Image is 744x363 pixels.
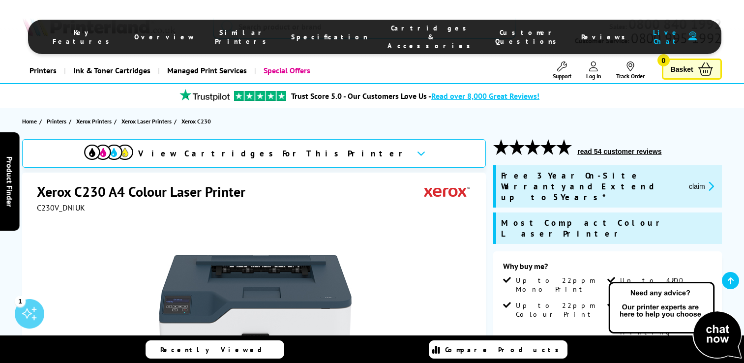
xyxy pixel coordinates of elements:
[254,58,318,83] a: Special Offers
[37,203,85,212] span: C230V_DNIUK
[37,182,255,201] h1: Xerox C230 A4 Colour Laser Printer
[121,116,172,126] span: Xerox Laser Printers
[175,89,234,101] img: trustpilot rating
[501,217,716,239] span: Most Compact Colour Laser Printer
[15,296,26,306] div: 1
[424,182,470,201] img: Xerox
[431,91,539,101] span: Read over 8,000 Great Reviews!
[5,156,15,207] span: Product Finder
[146,340,284,359] a: Recently Viewed
[620,276,710,294] span: Up to 4800 dpi Print
[22,116,39,126] a: Home
[121,116,174,126] a: Xerox Laser Printers
[686,181,717,192] button: promo-description
[501,170,681,203] span: Free 3 Year On-Site Warranty and Extend up to 5 Years*
[606,280,744,361] img: Open Live Chat window
[181,116,213,126] a: Xerox C230
[581,32,630,41] span: Reviews
[138,148,409,159] span: View Cartridges For This Printer
[134,32,195,41] span: Overview
[516,276,605,294] span: Up to 22ppm Mono Print
[160,345,272,354] span: Recently Viewed
[586,72,601,80] span: Log In
[553,72,571,80] span: Support
[215,28,271,46] span: Similar Printers
[662,59,722,80] a: Basket 0
[516,301,605,319] span: Up to 22ppm Colour Print
[291,32,368,41] span: Specification
[158,58,254,83] a: Managed Print Services
[234,91,286,101] img: trustpilot rating
[650,28,684,46] span: Live Chat
[64,58,158,83] a: Ink & Toner Cartridges
[553,61,571,80] a: Support
[387,24,476,50] span: Cartridges & Accessories
[503,261,712,276] div: Why buy me?
[574,147,664,156] button: read 54 customer reviews
[291,91,539,101] a: Trust Score 5.0 - Our Customers Love Us -Read over 8,000 Great Reviews!
[22,58,64,83] a: Printers
[53,28,115,46] span: Key Features
[616,61,645,80] a: Track Order
[495,28,562,46] span: Customer Questions
[688,31,697,41] img: user-headset-duotone.svg
[181,116,211,126] span: Xerox C230
[22,116,37,126] span: Home
[47,116,69,126] a: Printers
[47,116,66,126] span: Printers
[84,145,133,160] img: cmyk-icon.svg
[73,58,150,83] span: Ink & Toner Cartridges
[76,116,114,126] a: Xerox Printers
[76,116,112,126] span: Xerox Printers
[657,54,670,66] span: 0
[429,340,567,359] a: Compare Products
[586,61,601,80] a: Log In
[445,345,564,354] span: Compare Products
[671,62,693,76] span: Basket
